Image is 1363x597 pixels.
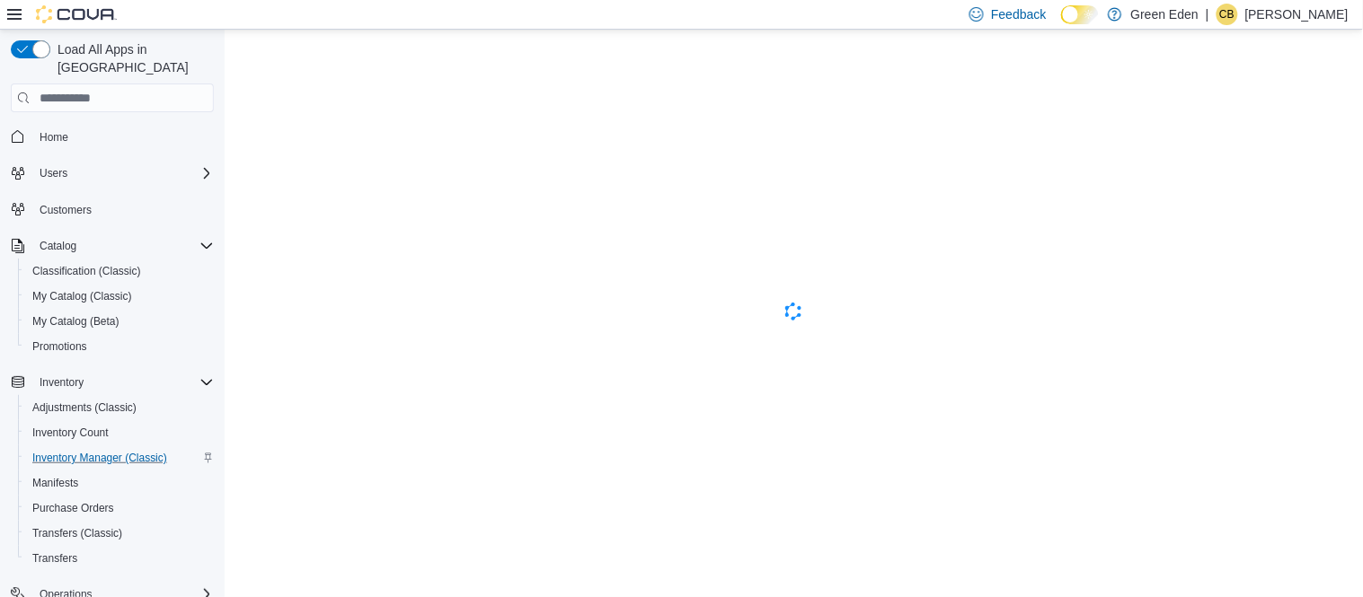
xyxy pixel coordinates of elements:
span: Users [32,162,214,184]
button: Users [32,162,75,184]
span: Home [40,130,68,145]
button: Inventory [4,370,221,395]
button: Inventory [32,372,91,393]
a: Purchase Orders [25,497,121,519]
button: Users [4,161,221,186]
button: Home [4,123,221,149]
span: Inventory Manager (Classic) [32,451,167,465]
span: Inventory Count [25,422,214,443]
span: My Catalog (Beta) [32,314,119,329]
img: Cova [36,5,117,23]
span: Adjustments (Classic) [32,400,137,415]
button: Inventory Manager (Classic) [18,445,221,470]
a: Inventory Count [25,422,116,443]
a: Promotions [25,336,94,357]
button: My Catalog (Classic) [18,284,221,309]
span: My Catalog (Beta) [25,311,214,332]
span: Dark Mode [1061,24,1062,25]
a: Transfers (Classic) [25,522,129,544]
span: Home [32,125,214,147]
p: [PERSON_NAME] [1245,4,1349,25]
button: Classification (Classic) [18,259,221,284]
span: Purchase Orders [25,497,214,519]
span: Inventory Manager (Classic) [25,447,214,469]
button: Customers [4,197,221,223]
button: Purchase Orders [18,496,221,521]
span: Users [40,166,67,180]
p: | [1206,4,1209,25]
span: Classification (Classic) [25,260,214,282]
span: CB [1220,4,1235,25]
span: Transfers (Classic) [25,522,214,544]
a: Manifests [25,472,85,494]
a: Adjustments (Classic) [25,397,144,418]
a: Transfers [25,548,84,569]
span: Load All Apps in [GEOGRAPHIC_DATA] [50,40,214,76]
span: Customers [32,198,214,221]
a: My Catalog (Beta) [25,311,127,332]
span: Catalog [32,235,214,257]
button: My Catalog (Beta) [18,309,221,334]
span: Transfers (Classic) [32,526,122,540]
span: Adjustments (Classic) [25,397,214,418]
p: Green Eden [1131,4,1199,25]
div: Christa Bumpous [1217,4,1238,25]
a: Home [32,127,75,148]
a: Inventory Manager (Classic) [25,447,174,469]
span: Transfers [32,551,77,566]
span: Inventory [32,372,214,393]
span: Manifests [32,476,78,490]
span: My Catalog (Classic) [32,289,132,303]
button: Adjustments (Classic) [18,395,221,420]
button: Transfers (Classic) [18,521,221,546]
button: Manifests [18,470,221,496]
span: Catalog [40,239,76,253]
span: Purchase Orders [32,501,114,515]
span: Promotions [32,339,87,354]
button: Promotions [18,334,221,359]
button: Catalog [4,233,221,259]
a: My Catalog (Classic) [25,285,139,307]
input: Dark Mode [1061,5,1099,24]
span: Inventory Count [32,426,109,440]
span: Inventory [40,375,84,390]
span: My Catalog (Classic) [25,285,214,307]
button: Catalog [32,235,84,257]
a: Classification (Classic) [25,260,148,282]
span: Manifests [25,472,214,494]
button: Inventory Count [18,420,221,445]
span: Customers [40,203,92,217]
span: Transfers [25,548,214,569]
span: Promotions [25,336,214,357]
a: Customers [32,199,99,221]
button: Transfers [18,546,221,571]
span: Feedback [991,5,1046,23]
span: Classification (Classic) [32,264,141,278]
